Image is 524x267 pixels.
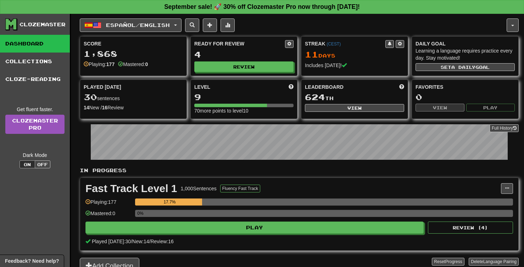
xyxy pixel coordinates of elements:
[131,239,132,244] span: /
[80,18,182,32] button: Español/English
[85,222,424,234] button: Play
[469,258,519,266] button: DeleteLanguage Pairing
[432,258,464,266] button: ResetProgress
[416,40,515,47] div: Daily Goal
[132,239,149,244] span: New: 14
[106,22,170,28] span: Español / English
[84,61,115,68] div: Playing:
[92,239,131,244] span: Played [DATE]: 30
[445,259,462,264] span: Progress
[194,50,294,59] div: 4
[428,222,513,234] button: Review (4)
[305,49,318,59] span: 11
[80,167,519,174] p: In Progress
[185,18,199,32] button: Search sentences
[203,18,217,32] button: Add sentence to collection
[327,42,341,47] a: (CEST)
[416,104,464,111] button: View
[85,183,177,194] div: Fast Track Level 1
[150,239,173,244] span: Review: 16
[416,63,515,71] button: Seta dailygoal
[305,83,344,91] span: Leaderboard
[305,104,404,112] button: View
[305,50,404,59] div: Day s
[19,160,35,168] button: On
[35,160,50,168] button: Off
[106,61,115,67] strong: 177
[84,83,121,91] span: Played [DATE]
[5,106,65,113] div: Get fluent faster.
[84,40,183,47] div: Score
[194,107,294,114] div: 70 more points to level 10
[85,210,132,222] div: Mastered: 0
[164,3,360,10] strong: September sale! 🚀 30% off Clozemaster Pro now through [DATE]!
[5,152,65,159] div: Dark Mode
[305,62,404,69] div: Includes [DATE]!
[149,239,151,244] span: /
[416,47,515,61] div: Learning a language requires practice every day. Stay motivated!
[194,83,210,91] span: Level
[194,93,294,102] div: 9
[483,259,517,264] span: Language Pairing
[289,83,294,91] span: Score more points to level up
[451,65,475,70] span: a daily
[305,93,404,102] div: th
[145,61,148,67] strong: 0
[137,198,202,206] div: 17.7%
[118,61,148,68] div: Mastered:
[84,105,89,110] strong: 14
[490,124,519,132] button: Full History
[84,93,183,102] div: sentences
[305,40,385,47] div: Streak
[84,104,183,111] div: New / Review
[220,185,260,192] button: Fluency Fast Track
[194,61,294,72] button: Review
[84,92,97,102] span: 30
[305,92,325,102] span: 624
[5,257,59,265] span: Open feedback widget
[466,104,515,111] button: Play
[221,18,235,32] button: More stats
[84,49,183,58] div: 1,868
[85,198,132,210] div: Playing: 177
[399,83,404,91] span: This week in points, UTC
[181,185,217,192] div: 1,000 Sentences
[416,93,515,102] div: 0
[5,115,65,134] a: ClozemasterPro
[416,83,515,91] div: Favorites
[19,21,66,28] div: Clozemaster
[194,40,285,47] div: Ready for Review
[102,105,107,110] strong: 16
